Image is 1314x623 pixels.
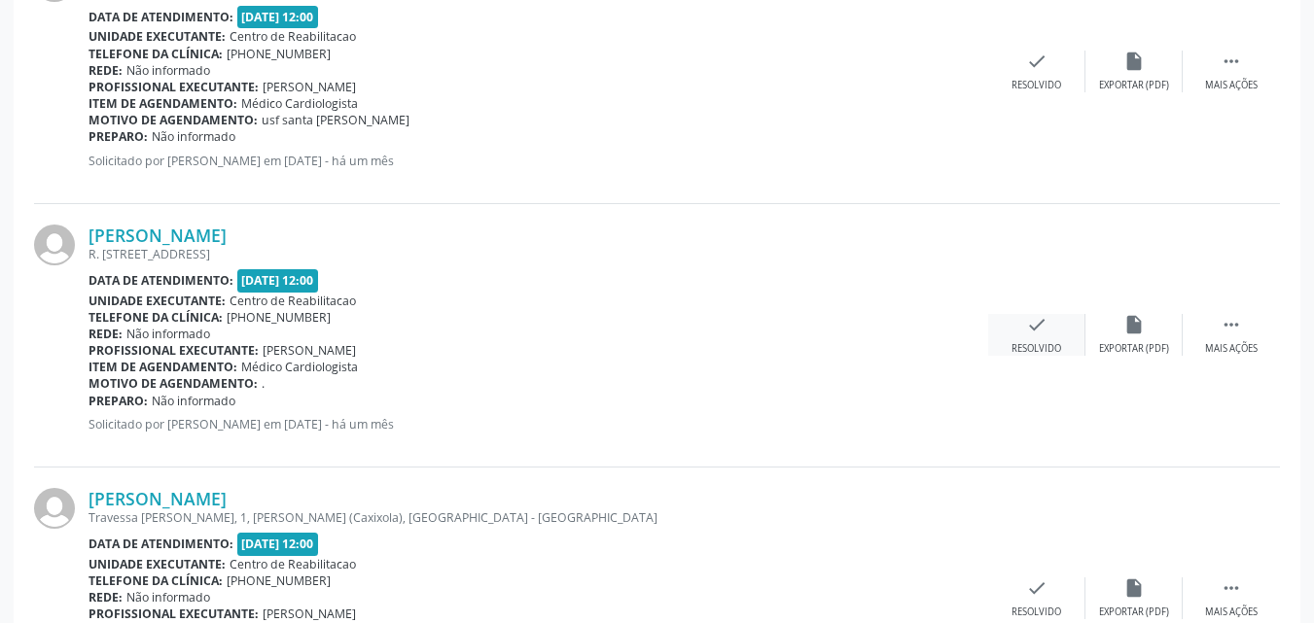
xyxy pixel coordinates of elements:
[89,112,258,128] b: Motivo de agendamento:
[227,46,331,62] span: [PHONE_NUMBER]
[241,95,358,112] span: Médico Cardiologista
[89,28,226,45] b: Unidade executante:
[227,309,331,326] span: [PHONE_NUMBER]
[1205,79,1258,92] div: Mais ações
[89,589,123,606] b: Rede:
[230,556,356,572] span: Centro de Reabilitacao
[89,9,233,25] b: Data de atendimento:
[89,416,988,433] p: Solicitado por [PERSON_NAME] em [DATE] - há um mês
[89,225,227,246] a: [PERSON_NAME]
[89,46,223,62] b: Telefone da clínica:
[89,536,233,552] b: Data de atendimento:
[89,556,226,572] b: Unidade executante:
[1205,342,1258,356] div: Mais ações
[34,488,75,529] img: img
[89,488,227,509] a: [PERSON_NAME]
[152,393,235,409] span: Não informado
[1026,577,1048,599] i: check
[34,225,75,265] img: img
[237,269,319,292] span: [DATE] 12:00
[89,153,988,169] p: Solicitado por [PERSON_NAME] em [DATE] - há um mês
[263,79,356,95] span: [PERSON_NAME]
[89,62,123,79] b: Rede:
[237,533,319,555] span: [DATE] 12:00
[1205,606,1258,619] div: Mais ações
[1221,314,1242,335] i: 
[89,79,259,95] b: Profissional executante:
[89,509,988,526] div: Travessa [PERSON_NAME], 1, [PERSON_NAME] (Caxixola), [GEOGRAPHIC_DATA] - [GEOGRAPHIC_DATA]
[89,326,123,342] b: Rede:
[263,342,356,359] span: [PERSON_NAME]
[89,393,148,409] b: Preparo:
[227,572,331,589] span: [PHONE_NUMBER]
[89,272,233,289] b: Data de atendimento:
[263,606,356,622] span: [PERSON_NAME]
[89,246,988,262] div: R. [STREET_ADDRESS]
[241,359,358,375] span: Médico Cardiologista
[1099,342,1169,356] div: Exportar (PDF)
[230,28,356,45] span: Centro de Reabilitacao
[89,309,223,326] b: Telefone da clínica:
[1221,51,1242,72] i: 
[1012,606,1061,619] div: Resolvido
[126,589,210,606] span: Não informado
[89,606,259,622] b: Profissional executante:
[230,293,356,309] span: Centro de Reabilitacao
[89,572,223,589] b: Telefone da clínica:
[1012,342,1061,356] div: Resolvido
[89,375,258,392] b: Motivo de agendamento:
[1123,314,1145,335] i: insert_drive_file
[262,112,409,128] span: usf santa [PERSON_NAME]
[89,95,237,112] b: Item de agendamento:
[262,375,265,392] span: .
[152,128,235,145] span: Não informado
[1123,51,1145,72] i: insert_drive_file
[1012,79,1061,92] div: Resolvido
[89,359,237,375] b: Item de agendamento:
[1221,577,1242,599] i: 
[89,128,148,145] b: Preparo:
[1026,314,1048,335] i: check
[126,326,210,342] span: Não informado
[1099,606,1169,619] div: Exportar (PDF)
[1099,79,1169,92] div: Exportar (PDF)
[89,342,259,359] b: Profissional executante:
[89,293,226,309] b: Unidade executante:
[1123,577,1145,599] i: insert_drive_file
[1026,51,1048,72] i: check
[237,6,319,28] span: [DATE] 12:00
[126,62,210,79] span: Não informado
